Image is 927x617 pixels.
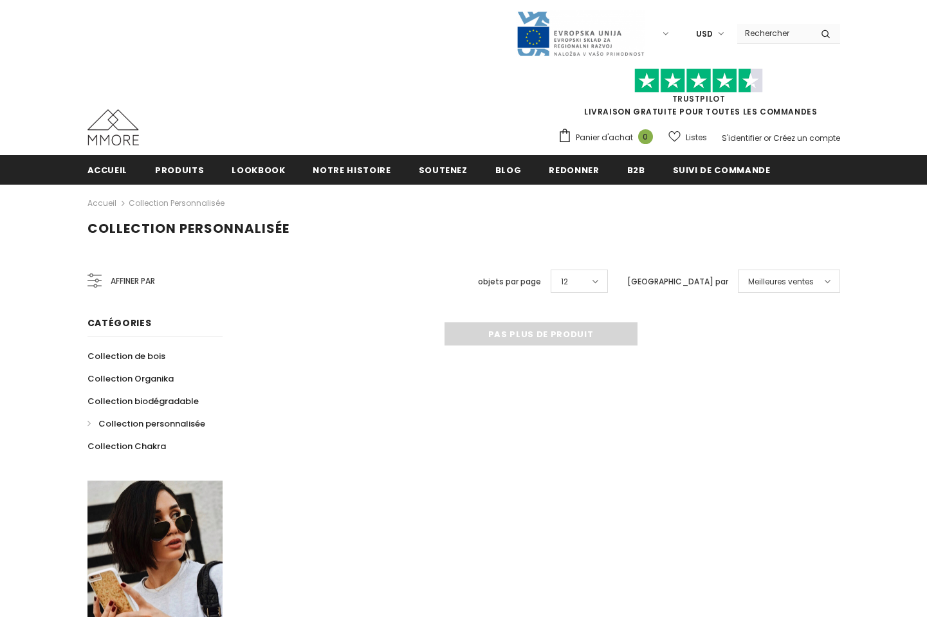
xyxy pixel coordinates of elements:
[673,155,771,184] a: Suivi de commande
[87,412,205,435] a: Collection personnalisée
[87,367,174,390] a: Collection Organika
[549,155,599,184] a: Redonner
[558,74,840,117] span: LIVRAISON GRATUITE POUR TOUTES LES COMMANDES
[98,418,205,430] span: Collection personnalisée
[686,131,707,144] span: Listes
[495,164,522,176] span: Blog
[313,164,390,176] span: Notre histoire
[561,275,568,288] span: 12
[627,155,645,184] a: B2B
[87,390,199,412] a: Collection biodégradable
[419,155,468,184] a: soutenez
[478,275,541,288] label: objets par page
[516,10,645,57] img: Javni Razpis
[558,128,659,147] a: Panier d'achat 0
[516,28,645,39] a: Javni Razpis
[638,129,653,144] span: 0
[627,164,645,176] span: B2B
[232,155,285,184] a: Lookbook
[634,68,763,93] img: Faites confiance aux étoiles pilotes
[87,440,166,452] span: Collection Chakra
[87,196,116,211] a: Accueil
[748,275,814,288] span: Meilleures ventes
[87,373,174,385] span: Collection Organika
[668,126,707,149] a: Listes
[87,109,139,145] img: Cas MMORE
[129,198,225,208] a: Collection personnalisée
[232,164,285,176] span: Lookbook
[155,164,204,176] span: Produits
[87,155,128,184] a: Accueil
[87,435,166,457] a: Collection Chakra
[87,350,165,362] span: Collection de bois
[87,219,289,237] span: Collection personnalisée
[773,133,840,143] a: Créez un compte
[673,164,771,176] span: Suivi de commande
[111,274,155,288] span: Affiner par
[576,131,633,144] span: Panier d'achat
[722,133,762,143] a: S'identifier
[313,155,390,184] a: Notre histoire
[87,345,165,367] a: Collection de bois
[627,275,728,288] label: [GEOGRAPHIC_DATA] par
[495,155,522,184] a: Blog
[419,164,468,176] span: soutenez
[549,164,599,176] span: Redonner
[737,24,811,42] input: Search Site
[764,133,771,143] span: or
[155,155,204,184] a: Produits
[87,395,199,407] span: Collection biodégradable
[672,93,726,104] a: TrustPilot
[87,164,128,176] span: Accueil
[87,317,152,329] span: Catégories
[696,28,713,41] span: USD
